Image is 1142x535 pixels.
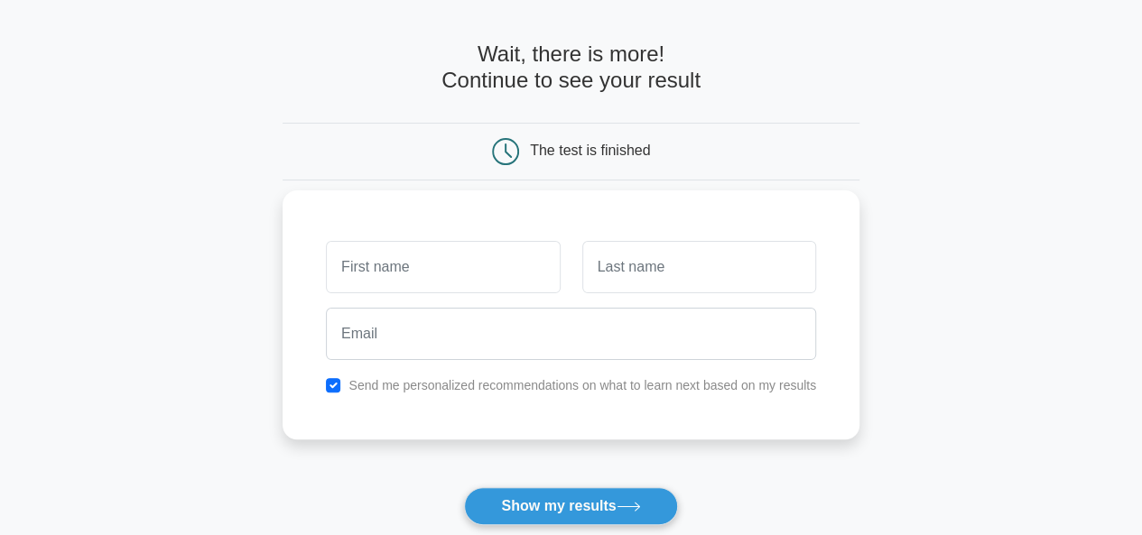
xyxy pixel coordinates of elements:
h4: Wait, there is more! Continue to see your result [283,42,859,94]
div: The test is finished [530,143,650,158]
label: Send me personalized recommendations on what to learn next based on my results [348,378,816,392]
button: Show my results [464,487,677,525]
input: Email [326,308,816,360]
input: Last name [582,241,816,293]
input: First name [326,241,560,293]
